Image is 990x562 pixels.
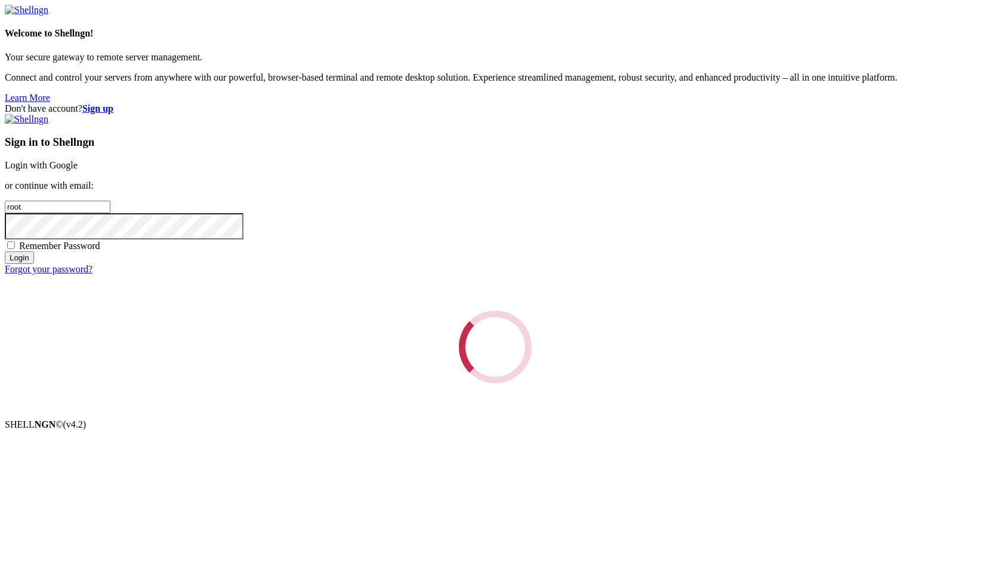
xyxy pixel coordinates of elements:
img: Shellngn [5,5,48,16]
div: Don't have account? [5,103,985,114]
p: or continue with email: [5,180,985,191]
a: Login with Google [5,160,78,170]
a: Forgot your password? [5,264,92,274]
input: Remember Password [7,241,15,249]
h3: Sign in to Shellngn [5,136,985,149]
img: Shellngn [5,114,48,125]
b: NGN [35,419,56,429]
p: Your secure gateway to remote server management. [5,52,985,63]
input: Login [5,251,34,264]
a: Learn More [5,93,50,103]
p: Connect and control your servers from anywhere with our powerful, browser-based terminal and remo... [5,72,985,83]
div: Loading... [452,305,538,390]
input: Email address [5,201,110,213]
span: 4.2.0 [63,419,87,429]
h4: Welcome to Shellngn! [5,28,985,39]
span: Remember Password [19,241,100,251]
a: Sign up [82,103,113,113]
span: SHELL © [5,419,86,429]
